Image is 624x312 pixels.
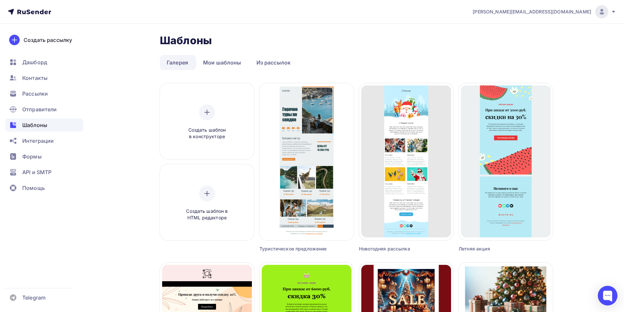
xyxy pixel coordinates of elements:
span: Отправители [22,105,57,113]
a: Отправители [5,103,83,116]
span: Шаблоны [22,121,47,129]
span: Формы [22,153,42,160]
span: Создать шаблон в HTML редакторе [176,208,238,221]
a: Формы [5,150,83,163]
div: Летняя акция [459,246,529,252]
span: [PERSON_NAME][EMAIL_ADDRESS][DOMAIN_NAME] [473,9,591,15]
a: Рассылки [5,87,83,100]
span: Telegram [22,294,46,302]
span: API и SMTP [22,168,51,176]
div: Создать рассылку [24,36,72,44]
a: [PERSON_NAME][EMAIL_ADDRESS][DOMAIN_NAME] [473,5,616,18]
div: Туристическое предложение [259,246,330,252]
a: Галерея [160,55,195,70]
span: Интеграции [22,137,54,145]
div: Новогодняя рассылка [359,246,430,252]
a: Шаблоны [5,119,83,132]
span: Контакты [22,74,47,82]
a: Дашборд [5,56,83,69]
span: Помощь [22,184,45,192]
a: Мои шаблоны [196,55,248,70]
h2: Шаблоны [160,34,212,47]
a: Из рассылок [250,55,298,70]
span: Рассылки [22,90,48,98]
a: Контакты [5,71,83,84]
span: Создать шаблон в конструкторе [176,127,238,140]
span: Дашборд [22,58,47,66]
